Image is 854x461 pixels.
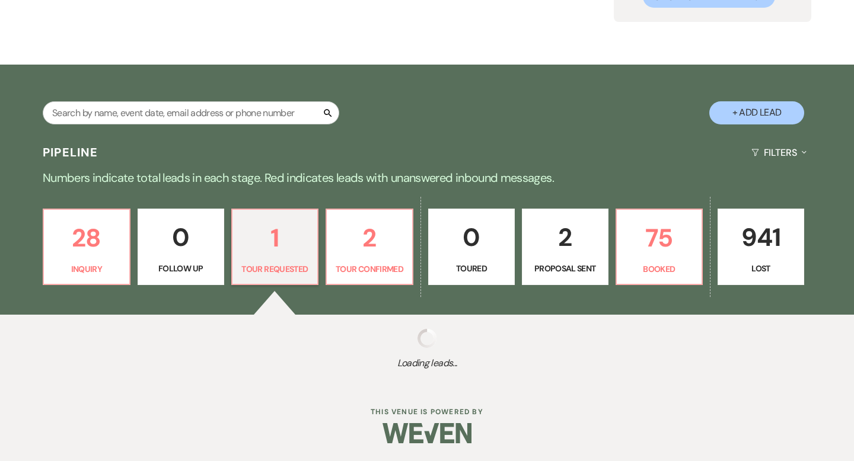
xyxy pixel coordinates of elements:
button: Filters [747,137,811,168]
span: Loading leads... [43,356,811,370]
p: 75 [624,218,695,258]
p: Tour Confirmed [334,262,405,276]
a: 941Lost [718,209,804,286]
a: 0Follow Up [138,209,224,286]
p: 1 [240,218,311,258]
img: loading spinner [418,329,436,348]
a: 28Inquiry [43,209,130,286]
p: 2 [530,217,601,257]
a: 0Toured [428,209,515,286]
p: 28 [51,218,122,258]
a: 2Tour Confirmed [326,209,413,286]
p: 0 [145,217,216,257]
p: Toured [436,262,507,275]
a: 1Tour Requested [231,209,319,286]
h3: Pipeline [43,144,98,161]
a: 75Booked [616,209,703,286]
p: 0 [436,217,507,257]
input: Search by name, event date, email address or phone number [43,101,339,124]
p: 2 [334,218,405,258]
button: + Add Lead [709,101,804,124]
p: Tour Requested [240,262,311,276]
p: Booked [624,262,695,276]
p: 941 [725,217,796,257]
a: 2Proposal Sent [522,209,608,286]
p: Proposal Sent [530,262,601,275]
p: Follow Up [145,262,216,275]
img: Weven Logo [383,412,471,454]
p: Inquiry [51,262,122,276]
p: Lost [725,262,796,275]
